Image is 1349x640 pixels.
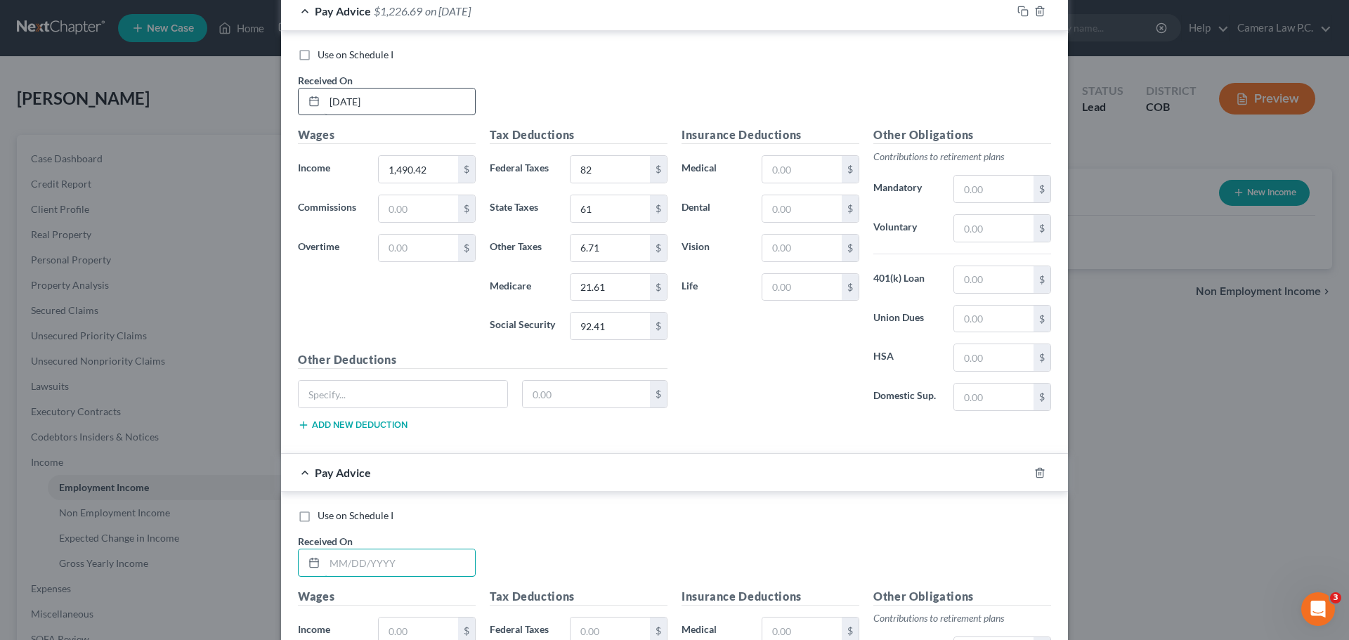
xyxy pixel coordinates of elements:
[682,588,859,606] h5: Insurance Deductions
[650,274,667,301] div: $
[674,155,755,183] label: Medical
[490,588,667,606] h5: Tax Deductions
[298,535,353,547] span: Received On
[325,89,475,115] input: MM/DD/YYYY
[954,176,1034,202] input: 0.00
[315,4,371,18] span: Pay Advice
[523,381,651,407] input: 0.00
[325,549,475,576] input: MM/DD/YYYY
[318,48,393,60] span: Use on Schedule I
[571,156,650,183] input: 0.00
[458,195,475,222] div: $
[298,74,353,86] span: Received On
[490,126,667,144] h5: Tax Deductions
[866,383,946,411] label: Domestic Sup.
[379,156,458,183] input: 0.00
[762,195,842,222] input: 0.00
[571,274,650,301] input: 0.00
[483,195,563,223] label: State Taxes
[483,312,563,340] label: Social Security
[374,4,422,18] span: $1,226.69
[299,381,507,407] input: Specify...
[483,273,563,301] label: Medicare
[866,344,946,372] label: HSA
[674,234,755,262] label: Vision
[425,4,471,18] span: on [DATE]
[954,306,1034,332] input: 0.00
[954,344,1034,371] input: 0.00
[762,156,842,183] input: 0.00
[291,195,371,223] label: Commissions
[1034,344,1050,371] div: $
[318,509,393,521] span: Use on Schedule I
[1034,384,1050,410] div: $
[298,588,476,606] h5: Wages
[842,156,859,183] div: $
[866,305,946,333] label: Union Dues
[873,126,1051,144] h5: Other Obligations
[298,419,408,431] button: Add new deduction
[458,235,475,261] div: $
[682,126,859,144] h5: Insurance Deductions
[650,156,667,183] div: $
[842,195,859,222] div: $
[762,274,842,301] input: 0.00
[866,214,946,242] label: Voluntary
[1330,592,1341,603] span: 3
[866,266,946,294] label: 401(k) Loan
[1034,215,1050,242] div: $
[873,588,1051,606] h5: Other Obligations
[379,235,458,261] input: 0.00
[650,313,667,339] div: $
[650,195,667,222] div: $
[1034,266,1050,293] div: $
[842,235,859,261] div: $
[762,235,842,261] input: 0.00
[1034,306,1050,332] div: $
[291,234,371,262] label: Overtime
[315,466,371,479] span: Pay Advice
[298,351,667,369] h5: Other Deductions
[873,611,1051,625] p: Contributions to retirement plans
[298,126,476,144] h5: Wages
[483,234,563,262] label: Other Taxes
[954,266,1034,293] input: 0.00
[954,215,1034,242] input: 0.00
[571,195,650,222] input: 0.00
[483,155,563,183] label: Federal Taxes
[571,235,650,261] input: 0.00
[954,384,1034,410] input: 0.00
[298,162,330,174] span: Income
[866,175,946,203] label: Mandatory
[1034,176,1050,202] div: $
[458,156,475,183] div: $
[650,381,667,407] div: $
[674,195,755,223] label: Dental
[298,623,330,635] span: Income
[571,313,650,339] input: 0.00
[674,273,755,301] label: Life
[1301,592,1335,626] iframe: Intercom live chat
[873,150,1051,164] p: Contributions to retirement plans
[650,235,667,261] div: $
[842,274,859,301] div: $
[379,195,458,222] input: 0.00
